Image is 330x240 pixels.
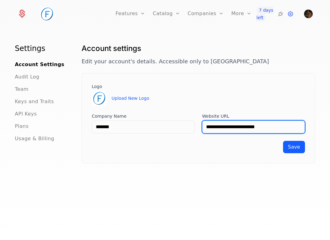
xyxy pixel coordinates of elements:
[92,91,107,106] img: eyJ0eXBlIjoicHJveHkiLCJzcmMiOiJodHRwczovL2ltYWdlcy5jbGVyay5kZXYvdXBsb2FkZWQvaW1nXzMybmFSZU0xR2VDO...
[283,141,305,153] button: Save
[256,6,273,21] span: 7 days left
[277,10,284,18] a: Integrations
[15,44,67,53] h1: Settings
[256,6,274,21] a: 7 days left
[40,6,54,21] img: Finova
[288,144,300,150] span: Save
[304,10,313,18] img: Ryan Bakker
[92,83,305,90] label: Logo
[82,44,315,53] h1: Account settings
[15,86,28,93] a: Team
[15,98,54,105] a: Keys and Traits
[202,113,305,119] label: Website URL
[304,10,313,18] button: Open user button
[15,135,54,142] a: Usage & Billing
[15,61,64,68] a: Account Settings
[15,44,67,142] nav: Main
[15,73,39,81] a: Audit Log
[15,123,28,130] a: Plans
[15,110,37,118] a: API Keys
[82,57,315,66] p: Edit your account's details. Accessible only to [GEOGRAPHIC_DATA]
[287,10,294,18] a: Settings
[92,113,195,119] label: Company Name
[112,95,149,101] button: Upload New Logo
